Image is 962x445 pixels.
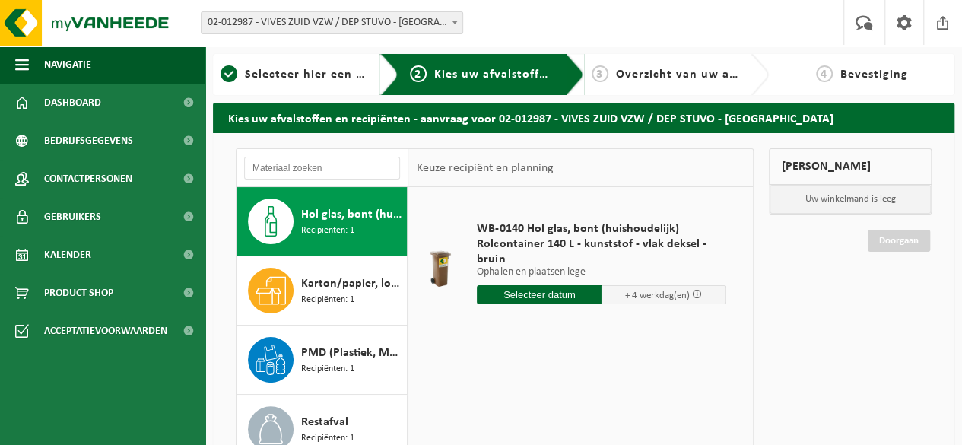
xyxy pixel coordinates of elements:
[44,198,101,236] span: Gebruikers
[769,148,932,185] div: [PERSON_NAME]
[770,185,931,214] p: Uw winkelmand is leeg
[237,187,408,256] button: Hol glas, bont (huishoudelijk) Recipiënten: 1
[202,12,462,33] span: 02-012987 - VIVES ZUID VZW / DEP STUVO - TORHOUT
[477,285,602,304] input: Selecteer datum
[44,84,101,122] span: Dashboard
[213,103,954,132] h2: Kies uw afvalstoffen en recipiënten - aanvraag voor 02-012987 - VIVES ZUID VZW / DEP STUVO - [GEO...
[301,224,354,238] span: Recipiënten: 1
[201,11,463,34] span: 02-012987 - VIVES ZUID VZW / DEP STUVO - TORHOUT
[44,274,113,312] span: Product Shop
[434,68,643,81] span: Kies uw afvalstoffen en recipiënten
[221,65,237,82] span: 1
[816,65,833,82] span: 4
[221,65,368,84] a: 1Selecteer hier een vestiging
[868,230,930,252] a: Doorgaan
[408,149,560,187] div: Keuze recipiënt en planning
[410,65,427,82] span: 2
[301,275,403,293] span: Karton/papier, los (bedrijven)
[477,237,726,267] span: Rolcontainer 140 L - kunststof - vlak deksel - bruin
[301,413,348,431] span: Restafval
[592,65,608,82] span: 3
[44,122,133,160] span: Bedrijfsgegevens
[44,236,91,274] span: Kalender
[616,68,776,81] span: Overzicht van uw aanvraag
[44,46,91,84] span: Navigatie
[237,326,408,395] button: PMD (Plastiek, Metaal, Drankkartons) (bedrijven) Recipiënten: 1
[477,267,726,278] p: Ophalen en plaatsen lege
[625,291,690,300] span: + 4 werkdag(en)
[301,205,403,224] span: Hol glas, bont (huishoudelijk)
[244,157,400,180] input: Materiaal zoeken
[245,68,409,81] span: Selecteer hier een vestiging
[44,160,132,198] span: Contactpersonen
[44,312,167,350] span: Acceptatievoorwaarden
[477,221,726,237] span: WB-0140 Hol glas, bont (huishoudelijk)
[301,344,403,362] span: PMD (Plastiek, Metaal, Drankkartons) (bedrijven)
[301,293,354,307] span: Recipiënten: 1
[840,68,908,81] span: Bevestiging
[301,362,354,377] span: Recipiënten: 1
[237,256,408,326] button: Karton/papier, los (bedrijven) Recipiënten: 1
